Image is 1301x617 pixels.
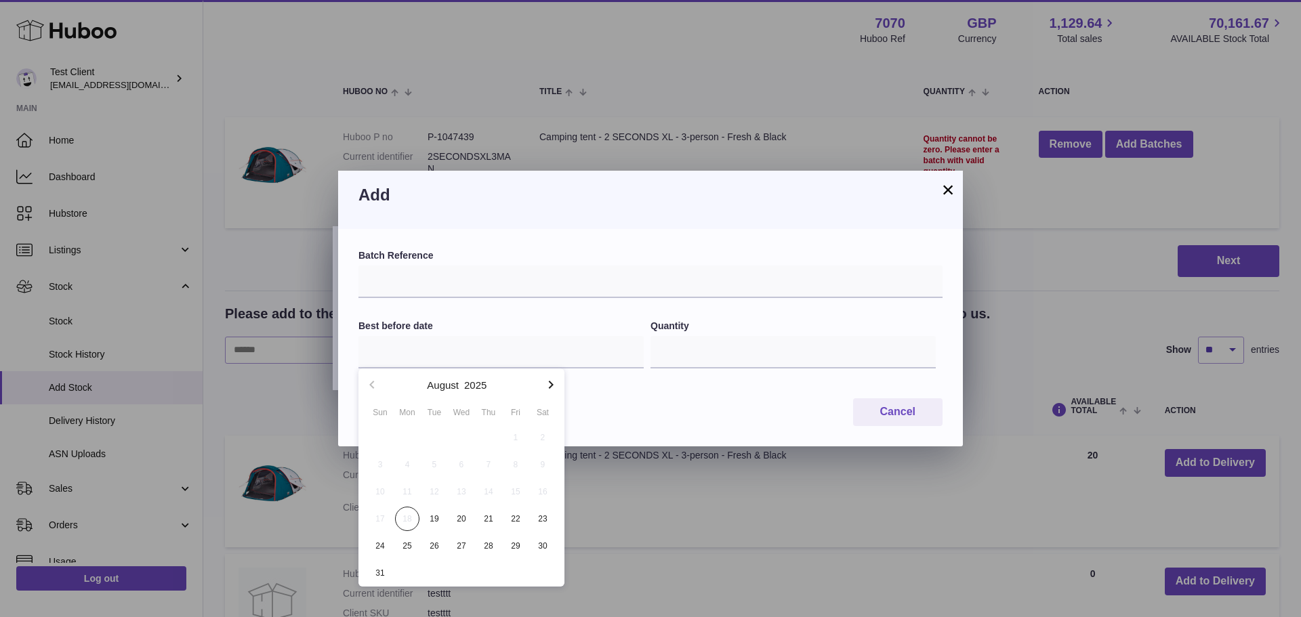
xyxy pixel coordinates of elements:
span: 5 [422,452,447,477]
div: Wed [448,406,475,419]
button: 21 [475,505,502,532]
span: 30 [531,534,555,558]
button: 10 [367,478,394,505]
button: 25 [394,532,421,559]
button: 14 [475,478,502,505]
button: 18 [394,505,421,532]
span: 22 [503,507,528,531]
span: 17 [368,507,392,531]
label: Best before date [358,320,644,333]
button: 15 [502,478,529,505]
span: 20 [449,507,474,531]
span: 9 [531,452,555,477]
span: 27 [449,534,474,558]
span: 26 [422,534,447,558]
span: 12 [422,480,447,504]
span: 15 [503,480,528,504]
button: 12 [421,478,448,505]
button: × [940,182,956,198]
span: 8 [503,452,528,477]
label: Quantity [650,320,936,333]
button: 1 [502,424,529,451]
button: 7 [475,451,502,478]
button: 17 [367,505,394,532]
button: 16 [529,478,556,505]
span: 19 [422,507,447,531]
span: 7 [476,452,501,477]
button: 4 [394,451,421,478]
button: 11 [394,478,421,505]
div: Tue [421,406,448,419]
span: 11 [395,480,419,504]
button: 23 [529,505,556,532]
button: 20 [448,505,475,532]
div: Thu [475,406,502,419]
label: Batch Reference [358,249,943,262]
button: 6 [448,451,475,478]
button: 8 [502,451,529,478]
div: Sat [529,406,556,419]
span: 10 [368,480,392,504]
button: August [427,380,459,390]
span: 13 [449,480,474,504]
span: 25 [395,534,419,558]
span: 1 [503,425,528,450]
span: 24 [368,534,392,558]
button: 22 [502,505,529,532]
button: 26 [421,532,448,559]
button: 28 [475,532,502,559]
button: 24 [367,532,394,559]
button: 29 [502,532,529,559]
span: 23 [531,507,555,531]
button: 5 [421,451,448,478]
button: 27 [448,532,475,559]
span: 6 [449,452,474,477]
span: 28 [476,534,501,558]
div: Fri [502,406,529,419]
span: 2 [531,425,555,450]
div: Sun [367,406,394,419]
h3: Add [358,184,943,206]
button: 9 [529,451,556,478]
span: 18 [395,507,419,531]
span: 29 [503,534,528,558]
span: 21 [476,507,501,531]
button: 13 [448,478,475,505]
button: 2025 [464,380,487,390]
span: 4 [395,452,419,477]
div: Mon [394,406,421,419]
button: 30 [529,532,556,559]
button: 3 [367,451,394,478]
button: Cancel [853,398,943,426]
span: 14 [476,480,501,504]
span: 3 [368,452,392,477]
span: 31 [368,561,392,585]
span: 16 [531,480,555,504]
button: 2 [529,424,556,451]
button: 31 [367,559,394,587]
button: 19 [421,505,448,532]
